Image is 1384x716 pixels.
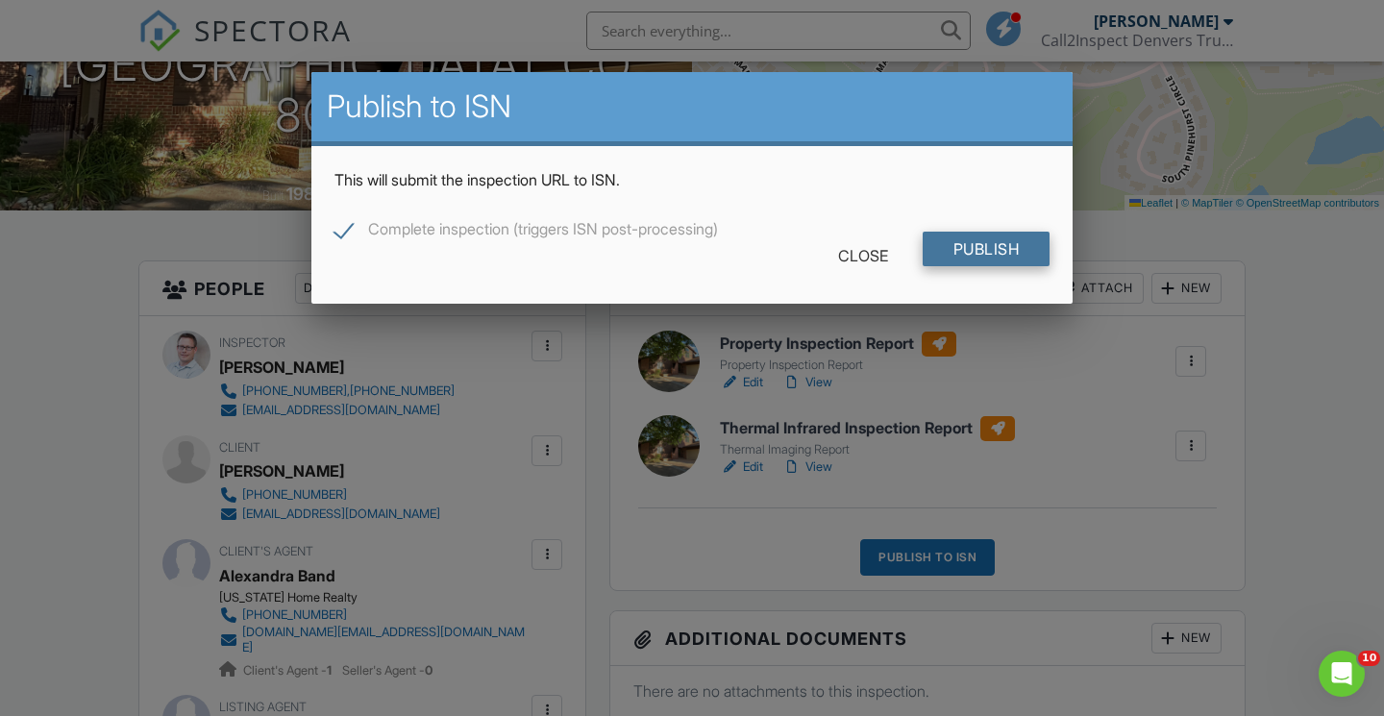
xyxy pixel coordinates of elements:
[1319,651,1365,697] iframe: Intercom live chat
[923,232,1050,266] input: Publish
[334,169,1050,190] p: This will submit the inspection URL to ISN.
[807,238,919,273] div: Close
[327,87,1057,126] h2: Publish to ISN
[334,220,718,244] label: Complete inspection (triggers ISN post-processing)
[1358,651,1380,666] span: 10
